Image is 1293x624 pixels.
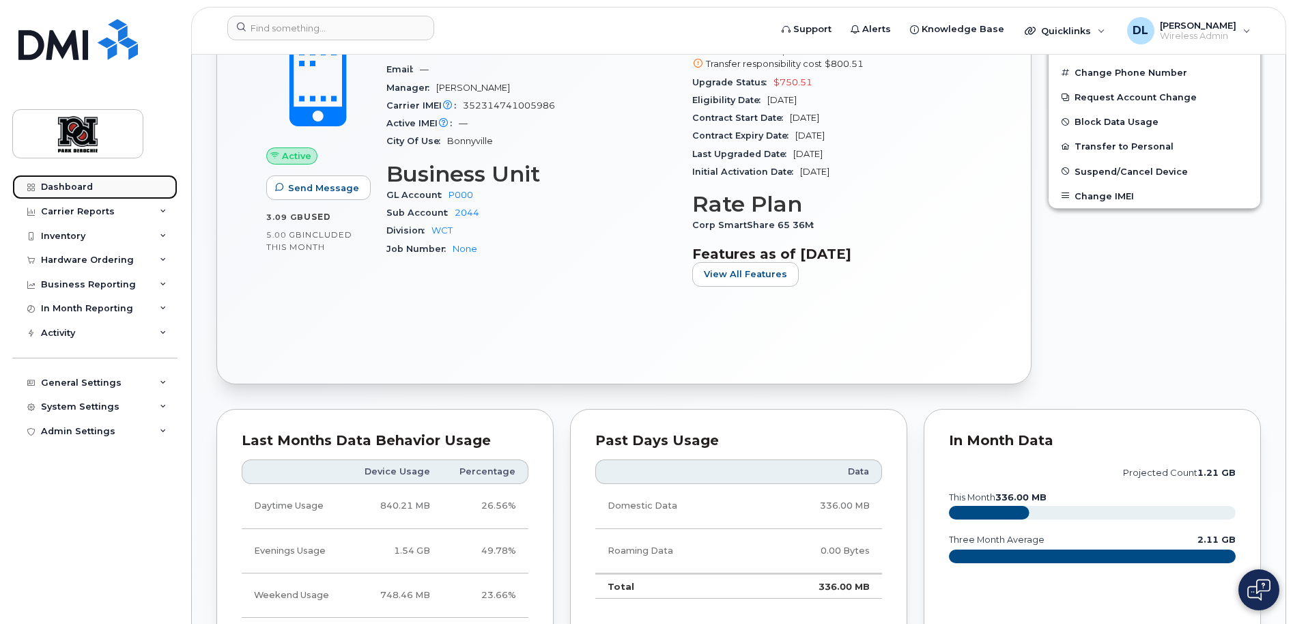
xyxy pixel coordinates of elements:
[242,573,528,618] tr: Friday from 6:00pm to Monday 8:00am
[795,130,825,141] span: [DATE]
[1133,23,1148,39] span: DL
[266,230,302,240] span: 5.00 GB
[420,64,429,74] span: —
[463,100,555,111] span: 352314741005986
[595,484,754,528] td: Domestic Data
[754,484,882,528] td: 336.00 MB
[304,212,331,222] span: used
[692,220,821,230] span: Corp SmartShare 65 36M
[862,23,891,36] span: Alerts
[442,484,528,528] td: 26.56%
[266,175,371,200] button: Send Message
[793,149,823,159] span: [DATE]
[692,77,773,87] span: Upgrade Status
[1160,20,1236,31] span: [PERSON_NAME]
[800,167,829,177] span: [DATE]
[949,434,1236,448] div: In Month Data
[900,16,1014,43] a: Knowledge Base
[692,46,982,71] span: $800.51
[767,95,797,105] span: [DATE]
[288,182,359,195] span: Send Message
[692,246,982,262] h3: Features as of [DATE]
[841,16,900,43] a: Alerts
[436,83,510,93] span: [PERSON_NAME]
[242,529,347,573] td: Evenings Usage
[386,83,436,93] span: Manager
[1049,184,1260,208] button: Change IMEI
[692,113,790,123] span: Contract Start Date
[386,162,676,186] h3: Business Unit
[790,113,819,123] span: [DATE]
[455,208,479,218] a: 2044
[242,434,528,448] div: Last Months Data Behavior Usage
[1015,17,1115,44] div: Quicklinks
[386,208,455,218] span: Sub Account
[704,268,787,281] span: View All Features
[1049,134,1260,158] button: Transfer to Personal
[442,573,528,618] td: 23.66%
[1247,579,1270,601] img: Open chat
[453,244,477,254] a: None
[948,492,1047,502] text: this month
[595,573,754,599] td: Total
[692,95,767,105] span: Eligibility Date
[692,149,793,159] span: Last Upgraded Date
[595,434,882,448] div: Past Days Usage
[825,59,864,69] span: $800.51
[595,529,754,573] td: Roaming Data
[692,262,799,287] button: View All Features
[347,484,442,528] td: 840.21 MB
[449,190,473,200] a: P000
[386,64,420,74] span: Email
[692,167,800,177] span: Initial Activation Date
[773,77,812,87] span: $750.51
[266,229,352,252] span: included this month
[948,535,1045,545] text: three month average
[1049,85,1260,109] button: Request Account Change
[282,150,311,162] span: Active
[347,459,442,484] th: Device Usage
[1197,535,1236,545] text: 2.11 GB
[447,136,493,146] span: Bonnyville
[1041,25,1091,36] span: Quicklinks
[1049,159,1260,184] button: Suspend/Cancel Device
[922,23,1004,36] span: Knowledge Base
[754,529,882,573] td: 0.00 Bytes
[442,459,528,484] th: Percentage
[995,492,1047,502] tspan: 336.00 MB
[347,573,442,618] td: 748.46 MB
[706,59,822,69] span: Transfer responsibility cost
[386,190,449,200] span: GL Account
[242,573,347,618] td: Weekend Usage
[692,130,795,141] span: Contract Expiry Date
[1049,109,1260,134] button: Block Data Usage
[1197,468,1236,478] tspan: 1.21 GB
[793,23,832,36] span: Support
[242,529,528,573] tr: Weekdays from 6:00pm to 8:00am
[347,529,442,573] td: 1.54 GB
[431,225,453,236] a: WCT
[754,459,882,484] th: Data
[1049,60,1260,85] button: Change Phone Number
[1160,31,1236,42] span: Wireless Admin
[692,192,982,216] h3: Rate Plan
[459,118,468,128] span: —
[386,100,463,111] span: Carrier IMEI
[266,212,304,222] span: 3.09 GB
[772,16,841,43] a: Support
[242,484,347,528] td: Daytime Usage
[386,244,453,254] span: Job Number
[1075,166,1188,176] span: Suspend/Cancel Device
[386,118,459,128] span: Active IMEI
[442,529,528,573] td: 49.78%
[754,573,882,599] td: 336.00 MB
[1123,468,1236,478] text: projected count
[386,136,447,146] span: City Of Use
[1118,17,1260,44] div: Dennis Luong
[227,16,434,40] input: Find something...
[386,225,431,236] span: Division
